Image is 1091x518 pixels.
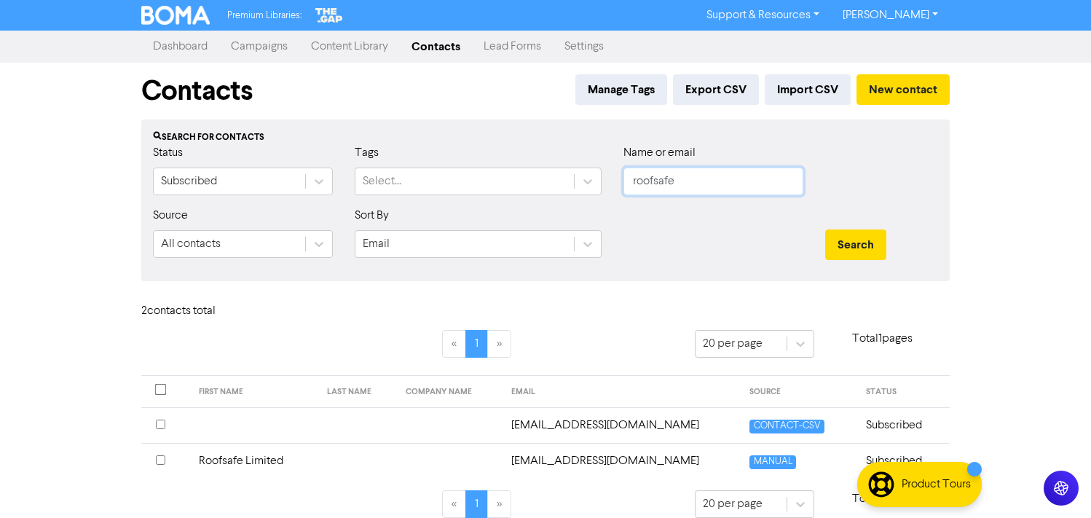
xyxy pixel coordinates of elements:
[503,443,741,479] td: terrilouisewelsh@gmail.com
[553,32,615,61] a: Settings
[857,407,950,443] td: Subscribed
[814,330,950,348] p: Total 1 pages
[1018,448,1091,518] iframe: Chat Widget
[465,330,488,358] a: Page 1 is your current page
[472,32,553,61] a: Lead Forms
[673,74,759,105] button: Export CSV
[825,229,886,260] button: Search
[857,376,950,408] th: STATUS
[153,131,938,144] div: Search for contacts
[141,6,210,25] img: BOMA Logo
[465,490,488,518] a: Page 1 is your current page
[299,32,400,61] a: Content Library
[141,32,219,61] a: Dashboard
[623,144,696,162] label: Name or email
[190,443,319,479] td: Roofsafe Limited
[363,235,390,253] div: Email
[575,74,667,105] button: Manage Tags
[161,173,217,190] div: Subscribed
[814,490,950,508] p: Total 1 pages
[355,144,379,162] label: Tags
[397,376,503,408] th: COMPANY NAME
[318,376,396,408] th: LAST NAME
[503,407,741,443] td: roofsafenz@gmail.com
[190,376,319,408] th: FIRST NAME
[765,74,851,105] button: Import CSV
[161,235,221,253] div: All contacts
[141,74,253,108] h1: Contacts
[363,173,401,190] div: Select...
[153,144,183,162] label: Status
[856,74,950,105] button: New contact
[749,420,824,433] span: CONTACT-CSV
[153,207,188,224] label: Source
[141,305,258,318] h6: 2 contact s total
[313,6,345,25] img: The Gap
[749,455,795,469] span: MANUAL
[741,376,856,408] th: SOURCE
[831,4,950,27] a: [PERSON_NAME]
[503,376,741,408] th: EMAIL
[857,443,950,479] td: Subscribed
[695,4,831,27] a: Support & Resources
[703,335,763,353] div: 20 per page
[400,32,472,61] a: Contacts
[355,207,389,224] label: Sort By
[703,495,763,513] div: 20 per page
[219,32,299,61] a: Campaigns
[227,11,302,20] span: Premium Libraries:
